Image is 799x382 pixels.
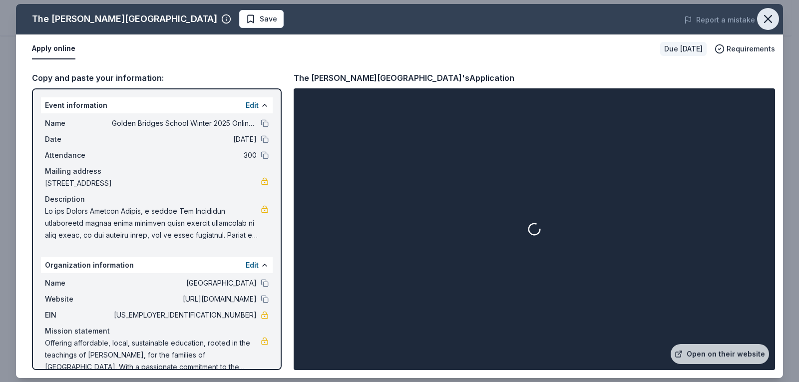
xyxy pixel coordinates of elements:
[32,38,75,59] button: Apply online
[112,277,257,289] span: [GEOGRAPHIC_DATA]
[45,293,112,305] span: Website
[45,193,269,205] div: Description
[660,42,707,56] div: Due [DATE]
[45,277,112,289] span: Name
[45,149,112,161] span: Attendance
[45,205,261,241] span: Lo ips Dolors Ametcon Adipis, e seddoe Tem Incididun utlaboreetd magnaa enima minimven quisn exer...
[112,149,257,161] span: 300
[45,337,261,373] span: Offering affordable, local, sustainable education, rooted in the teachings of [PERSON_NAME], for ...
[727,43,775,55] span: Requirements
[112,133,257,145] span: [DATE]
[246,259,259,271] button: Edit
[45,309,112,321] span: EIN
[45,117,112,129] span: Name
[112,293,257,305] span: [URL][DOMAIN_NAME]
[32,71,282,84] div: Copy and paste your information:
[260,13,277,25] span: Save
[684,14,755,26] button: Report a mistake
[45,165,269,177] div: Mailing address
[41,257,273,273] div: Organization information
[112,117,257,129] span: Golden Bridges School Winter 2025 Online Fundraising Auction
[112,309,257,321] span: [US_EMPLOYER_IDENTIFICATION_NUMBER]
[715,43,775,55] button: Requirements
[45,177,261,189] span: [STREET_ADDRESS]
[239,10,284,28] button: Save
[45,325,269,337] div: Mission statement
[671,344,769,364] a: Open on their website
[45,133,112,145] span: Date
[41,97,273,113] div: Event information
[294,71,514,84] div: The [PERSON_NAME][GEOGRAPHIC_DATA]'s Application
[32,11,217,27] div: The [PERSON_NAME][GEOGRAPHIC_DATA]
[246,99,259,111] button: Edit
